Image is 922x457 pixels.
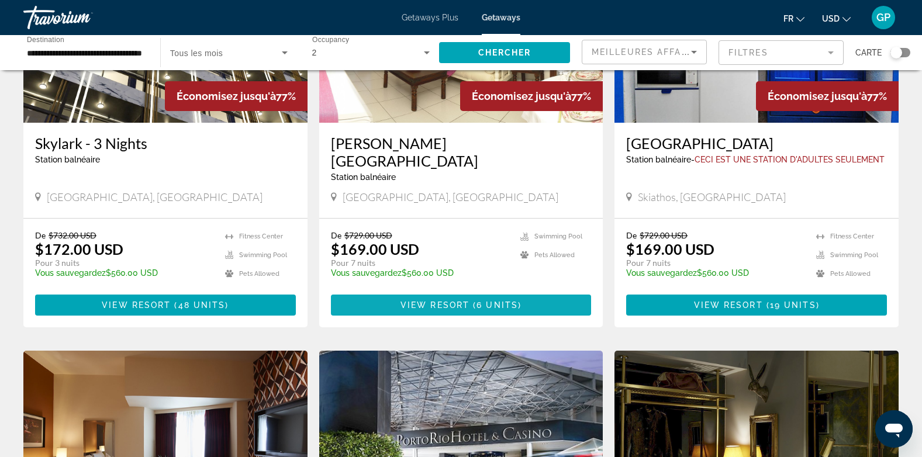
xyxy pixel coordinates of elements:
[35,295,296,316] button: View Resort(48 units)
[626,230,637,240] span: De
[35,268,106,278] span: Vous sauvegardez
[626,258,804,268] p: Pour 7 nuits
[592,47,704,57] span: Meilleures affaires
[331,240,419,258] p: $169.00 USD
[27,36,64,43] span: Destination
[476,300,518,310] span: 6 units
[23,2,140,33] a: Travorium
[35,240,123,258] p: $172.00 USD
[171,300,229,310] span: ( )
[35,230,46,240] span: De
[694,300,763,310] span: View Resort
[478,48,531,57] span: Chercher
[875,410,913,448] iframe: Bouton de lancement de la fenêtre de messagerie
[855,44,882,61] span: Carte
[35,134,296,152] a: Skylark - 3 Nights
[534,251,575,259] span: Pets Allowed
[47,191,263,203] span: [GEOGRAPHIC_DATA], [GEOGRAPHIC_DATA]
[331,230,341,240] span: De
[638,191,786,203] span: Skiathos, [GEOGRAPHIC_DATA]
[626,134,887,152] a: [GEOGRAPHIC_DATA]
[868,5,899,30] button: User Menu
[830,270,871,278] span: Pets Allowed
[35,155,100,164] span: Station balnéaire
[343,191,558,203] span: [GEOGRAPHIC_DATA], [GEOGRAPHIC_DATA]
[592,45,697,59] mat-select: Sort by
[402,13,458,22] a: Getaways Plus
[640,230,688,240] span: $729.00 USD
[626,155,691,164] span: Station balnéaire
[830,251,878,259] span: Swimming Pool
[691,155,695,164] span: -
[763,300,820,310] span: ( )
[331,268,509,278] p: $560.00 USD
[626,268,697,278] span: Vous sauvegardez
[239,270,279,278] span: Pets Allowed
[469,300,522,310] span: ( )
[439,42,570,63] button: Chercher
[239,233,283,240] span: Fitness Center
[35,258,213,268] p: Pour 3 nuits
[822,10,851,27] button: Change currency
[822,14,840,23] span: USD
[482,13,520,22] a: Getaways
[400,300,469,310] span: View Resort
[331,134,592,169] a: [PERSON_NAME][GEOGRAPHIC_DATA]
[49,230,96,240] span: $732.00 USD
[756,81,899,111] div: 77%
[331,268,402,278] span: Vous sauvegardez
[102,300,171,310] span: View Resort
[239,251,287,259] span: Swimming Pool
[331,258,509,268] p: Pour 7 nuits
[178,300,226,310] span: 48 units
[783,14,793,23] span: fr
[177,90,276,102] span: Économisez jusqu'à
[312,36,349,44] span: Occupancy
[626,240,714,258] p: $169.00 USD
[626,295,887,316] button: View Resort(19 units)
[719,40,844,65] button: Filter
[460,81,603,111] div: 77%
[626,268,804,278] p: $560.00 USD
[170,49,223,58] span: Tous les mois
[695,155,885,164] span: Ceci est une station d'adultes seulement
[331,295,592,316] button: View Resort(6 units)
[770,300,816,310] span: 19 units
[312,48,317,57] span: 2
[35,268,213,278] p: $560.00 USD
[165,81,308,111] div: 77%
[534,233,582,240] span: Swimming Pool
[768,90,867,102] span: Économisez jusqu'à
[331,172,396,182] span: Station balnéaire
[876,12,890,23] span: GP
[344,230,392,240] span: $729.00 USD
[783,10,804,27] button: Change language
[830,233,874,240] span: Fitness Center
[472,90,571,102] span: Économisez jusqu'à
